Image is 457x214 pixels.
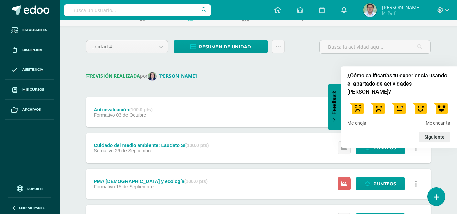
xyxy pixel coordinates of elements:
[5,100,54,120] a: Archivos
[347,72,450,96] h2: ¿Cómo calificarías tu experiencia usando el apartado de actividades de Edoo? Select an option fro...
[174,40,268,53] a: Resumen de unidad
[94,143,209,148] div: Cuidado del medio ambiente: Laudato Sí
[5,20,54,40] a: Estudiantes
[199,41,251,53] span: Resumen de unidad
[22,67,43,72] span: Asistencia
[94,184,115,189] span: Formativo
[64,4,211,16] input: Busca un usuario...
[331,91,337,114] span: Feedback
[22,27,47,33] span: Estudiantes
[426,120,450,126] span: Me encanta
[91,40,150,53] span: Unidad 4
[148,73,200,79] a: [PERSON_NAME]
[5,60,54,80] a: Asistencia
[116,184,154,189] span: 15 de Septiembre
[94,112,115,118] span: Formativo
[8,184,51,193] a: Soporte
[373,177,396,190] span: Punteos
[356,177,405,190] a: Punteos
[373,142,396,154] span: Punteos
[94,179,208,184] div: PMA [DEMOGRAPHIC_DATA] y ecología
[363,3,377,17] img: 083b1af04f9fe0918e6b283010923b5f.png
[94,107,153,112] div: Autoevaluación
[341,66,457,148] div: ¿Cómo calificarías tu experiencia usando el apartado de actividades de Edoo? Select an option fro...
[22,87,44,92] span: Mis cursos
[22,107,41,112] span: Archivos
[129,107,153,112] strong: (100.0 pts)
[347,120,366,126] span: Me enoja
[116,112,146,118] span: 03 de Octubre
[22,47,42,53] span: Disciplina
[86,40,168,53] a: Unidad 4
[5,40,54,60] a: Disciplina
[320,40,430,53] input: Busca la actividad aquí...
[148,72,157,81] img: 1ebd61bf2620e67e704aa2506bec2650.png
[382,4,421,11] span: [PERSON_NAME]
[19,205,45,210] span: Cerrar panel
[27,186,43,191] span: Soporte
[5,80,54,100] a: Mis cursos
[86,72,431,81] div: por
[185,143,209,148] strong: (100.0 pts)
[328,84,341,130] button: Feedback - Ocultar encuesta
[158,73,197,79] strong: [PERSON_NAME]
[184,179,208,184] strong: (100.0 pts)
[347,99,450,126] div: ¿Cómo calificarías tu experiencia usando el apartado de actividades de Edoo? Select an option fro...
[382,10,421,16] span: Mi Perfil
[115,148,153,153] span: 26 de Septiembre
[356,141,405,154] a: Punteos
[419,132,450,142] button: Siguiente pregunta
[86,73,140,79] strong: REVISIÓN REALIZADA
[94,148,113,153] span: Sumativo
